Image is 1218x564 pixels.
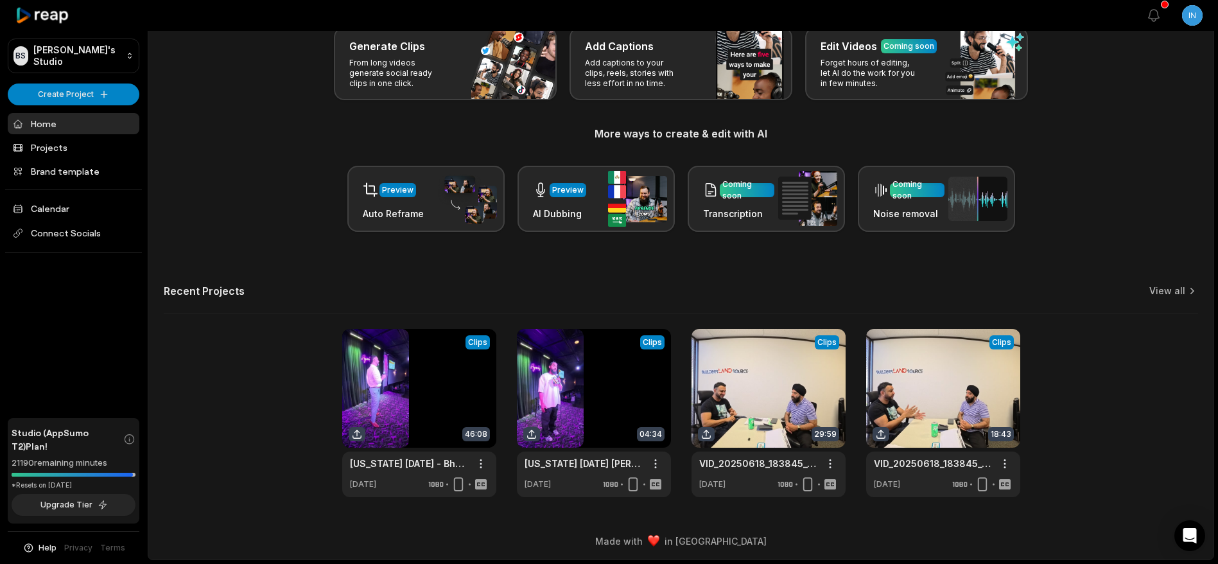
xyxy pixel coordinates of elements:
[100,542,125,554] a: Terms
[703,207,774,220] h3: Transcription
[160,534,1202,548] div: Made with in [GEOGRAPHIC_DATA]
[22,542,57,554] button: Help
[821,58,920,89] p: Forget hours of editing, let AI do the work for you in few minutes.
[699,457,817,470] a: VID_20250618_183845_001
[363,207,424,220] h3: Auto Reframe
[164,285,245,297] h2: Recent Projects
[648,535,659,547] img: heart emoji
[608,171,667,227] img: ai_dubbing.png
[13,46,28,66] div: BS
[722,179,772,202] div: Coming soon
[8,84,139,105] button: Create Project
[874,457,992,470] a: VID_20250618_183845_002
[585,39,654,54] h3: Add Captions
[12,494,135,516] button: Upgrade Tier
[873,207,944,220] h3: Noise removal
[8,113,139,134] a: Home
[33,44,121,67] p: [PERSON_NAME]'s Studio
[585,58,684,89] p: Add captions to your clips, reels, stories with less effort in no time.
[8,222,139,245] span: Connect Socials
[12,426,123,453] span: Studio (AppSumo T2) Plan!
[883,40,934,52] div: Coming soon
[39,542,57,554] span: Help
[778,171,837,226] img: transcription.png
[8,161,139,182] a: Brand template
[948,177,1007,221] img: noise_removal.png
[64,542,92,554] a: Privacy
[533,207,586,220] h3: AI Dubbing
[1149,285,1185,297] a: View all
[8,198,139,219] a: Calendar
[438,174,497,224] img: auto_reframe.png
[1174,520,1205,551] div: Open Intercom Messenger
[349,58,449,89] p: From long videos generate social ready clips in one click.
[164,126,1198,141] h3: More ways to create & edit with AI
[382,184,413,196] div: Preview
[8,137,139,158] a: Projects
[552,184,584,196] div: Preview
[349,39,425,54] h3: Generate Clips
[350,457,468,470] a: [US_STATE] [DATE] - Bhaskar Pandey
[821,39,877,54] h3: Edit Videos
[525,457,643,470] a: [US_STATE] [DATE] [PERSON_NAME]
[12,457,135,470] div: 21190 remaining minutes
[12,480,135,490] div: *Resets on [DATE]
[892,179,942,202] div: Coming soon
